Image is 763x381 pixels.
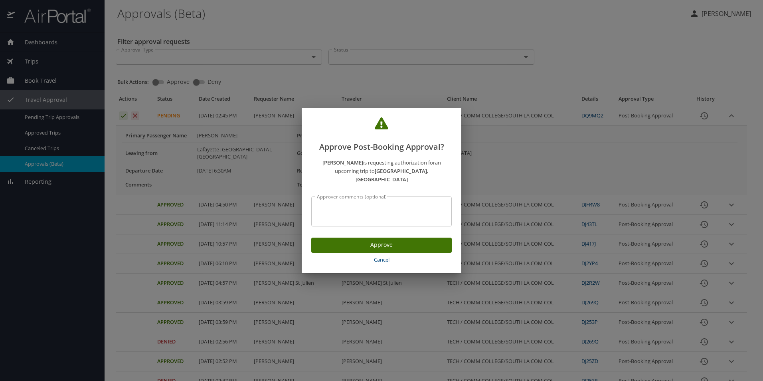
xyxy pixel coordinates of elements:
[311,159,452,183] p: is requesting authorization for an upcoming trip to
[356,167,429,183] strong: [GEOGRAPHIC_DATA], [GEOGRAPHIC_DATA]
[318,240,445,250] span: Approve
[322,159,363,166] strong: [PERSON_NAME]
[311,253,452,267] button: Cancel
[314,255,449,264] span: Cancel
[311,238,452,253] button: Approve
[311,117,452,153] h2: Approve Post-Booking Approval?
